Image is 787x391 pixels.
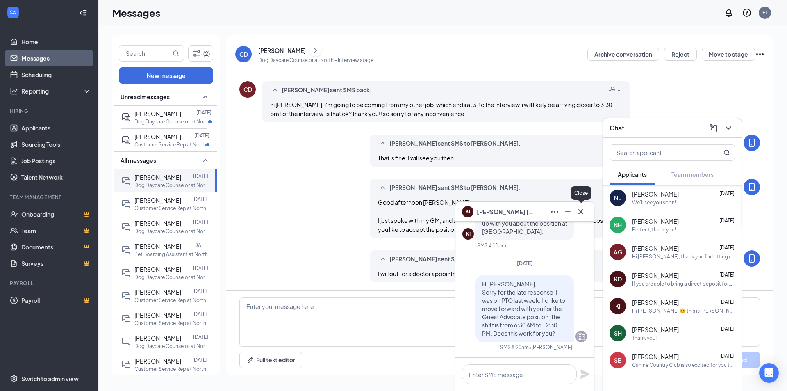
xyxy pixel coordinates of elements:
[719,272,735,278] span: [DATE]
[632,325,679,334] span: [PERSON_NAME]
[664,48,697,61] button: Reject
[193,173,208,180] p: [DATE]
[193,242,208,249] p: [DATE]
[723,149,730,156] svg: MagnifyingGlass
[576,332,586,341] svg: Company
[723,123,733,133] svg: ChevronDown
[747,254,757,263] svg: MobileSms
[119,46,171,61] input: Search
[574,205,587,218] button: Cross
[378,199,726,233] span: Good afternoon [PERSON_NAME], I just spoke with my GM, and she would like to move forward with of...
[112,6,160,20] h1: Messages
[610,145,707,160] input: Search applicant
[21,292,91,309] a: PayrollCrown
[587,48,659,61] button: Archive conversation
[134,141,206,148] p: Customer Service Rep at North
[134,174,181,181] span: [PERSON_NAME]
[21,239,91,255] a: DocumentsCrown
[702,48,755,61] button: Move to stage
[121,245,131,255] svg: DoubleChat
[192,311,207,318] p: [DATE]
[632,307,735,314] div: Hi [PERSON_NAME] 😊 this is [PERSON_NAME]. Just following up with you about the position at [GEOGR...
[134,228,208,235] p: Dog Daycare Counselor at North
[563,207,573,217] svg: Minimize
[134,311,181,319] span: [PERSON_NAME]
[134,182,208,189] p: Dog Daycare Counselor at North
[614,356,622,364] div: SB
[580,369,590,379] svg: Plane
[21,169,91,185] a: Talent Network
[134,133,181,140] span: [PERSON_NAME]
[632,298,679,306] span: [PERSON_NAME]
[722,121,735,135] button: ChevronDown
[134,251,208,258] p: Pet Boarding Assistant at North
[632,244,679,252] span: [PERSON_NAME]
[614,221,622,229] div: NH
[192,196,207,203] p: [DATE]
[548,205,561,218] button: Ellipses
[121,268,131,278] svg: DoubleChat
[134,242,181,250] span: [PERSON_NAME]
[173,50,179,57] svg: MagnifyingGlass
[21,375,79,383] div: Switch to admin view
[10,107,90,114] div: Hiring
[719,190,735,197] span: [DATE]
[134,366,206,373] p: Customer Service Rep at North
[21,206,91,222] a: OnboardingCrown
[121,156,156,165] span: All messages
[719,326,735,332] span: [DATE]
[614,194,621,202] div: NL
[576,207,586,217] svg: Cross
[632,271,679,279] span: [PERSON_NAME]
[200,155,210,165] svg: SmallChevronUp
[21,66,91,83] a: Scheduling
[239,352,302,368] button: Full text editorPen
[193,265,208,272] p: [DATE]
[500,344,529,351] div: SMS 8:20am
[550,207,560,217] svg: Ellipses
[121,176,131,186] svg: DoubleChat
[389,139,521,149] span: [PERSON_NAME] sent SMS to [PERSON_NAME].
[614,329,622,337] div: SH
[466,231,471,238] div: KI
[21,222,91,239] a: TeamCrown
[134,357,181,365] span: [PERSON_NAME]
[571,186,591,200] div: Close
[477,207,534,216] span: [PERSON_NAME] [DEMOGRAPHIC_DATA]
[134,118,208,125] p: Dog Daycare Counselor at North
[719,353,735,359] span: [DATE]
[134,334,181,342] span: [PERSON_NAME]
[200,92,210,102] svg: SmallChevronUp
[134,297,206,304] p: Customer Service Rep at North
[671,171,714,178] span: Team members
[134,110,181,117] span: [PERSON_NAME]
[21,255,91,272] a: SurveysCrown
[282,85,372,95] span: [PERSON_NAME] sent SMS back.
[632,217,679,225] span: [PERSON_NAME]
[21,87,92,95] div: Reporting
[378,139,388,149] svg: SmallChevronUp
[258,46,306,55] div: [PERSON_NAME]
[193,219,208,226] p: [DATE]
[632,199,676,206] div: We'll see you soon!
[258,57,373,64] p: Dog Daycare Counselor at North - Interview stage
[194,132,209,139] p: [DATE]
[134,205,206,212] p: Customer Service Rep at North
[610,123,624,133] h3: Chat
[246,356,255,364] svg: Pen
[121,222,131,232] svg: DoubleChat
[188,45,213,62] button: Filter (2)
[121,314,131,324] svg: DoubleChat
[10,280,90,287] div: Payroll
[134,320,206,327] p: Customer Service Rep at North
[134,288,181,296] span: [PERSON_NAME]
[193,334,208,341] p: [DATE]
[755,49,765,59] svg: Ellipses
[632,253,735,260] div: Hi [PERSON_NAME], thank you for letting us know. I'm so sorry to hear this and we wish you the be...
[119,67,213,84] button: New message
[134,197,181,204] span: [PERSON_NAME]
[482,280,565,337] span: Hi [PERSON_NAME], Sorry for the late response .I was on PTO last week. I’d like to move forward w...
[239,50,248,58] div: CD
[632,280,735,287] div: If you are able to bring a direct deposit form as well so we can set that up for you that would b...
